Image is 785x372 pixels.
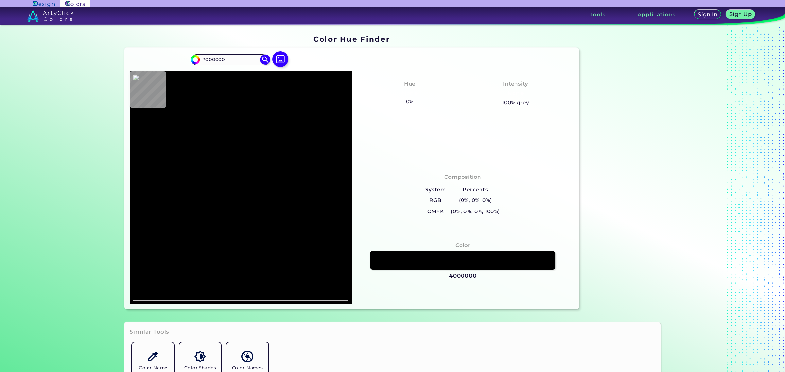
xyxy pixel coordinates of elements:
h5: 100% grey [502,98,529,107]
img: icon picture [272,51,288,67]
img: icon_color_name_finder.svg [147,351,159,362]
img: icon search [260,55,270,64]
img: 08a01d98-272c-4769-b25b-a31378239360 [133,75,348,301]
h5: Sign Up [730,12,751,17]
img: ArtyClick Design logo [33,1,55,7]
h3: Tools [590,12,606,17]
img: icon_color_names_dictionary.svg [241,351,253,362]
h4: Composition [444,172,481,182]
h5: Percents [448,184,503,195]
h1: Color Hue Finder [313,34,390,44]
h5: (0%, 0%, 0%) [448,195,503,206]
img: icon_color_shades.svg [194,351,206,362]
h3: Similar Tools [130,328,169,336]
h5: Sign In [699,12,716,17]
h5: (0%, 0%, 0%, 100%) [448,206,503,217]
h4: Color [455,241,470,250]
img: logo_artyclick_colors_white.svg [27,10,74,22]
a: Sign In [696,10,720,19]
h4: Intensity [503,79,528,89]
h4: Hue [404,79,415,89]
h3: #000000 [449,272,477,280]
a: Sign Up [728,10,754,19]
h3: None [399,90,421,97]
h5: CMYK [423,206,448,217]
h5: System [423,184,448,195]
h5: 0% [403,97,416,106]
h3: None [505,90,527,97]
h5: RGB [423,195,448,206]
input: type color.. [200,55,261,64]
h3: Applications [638,12,676,17]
